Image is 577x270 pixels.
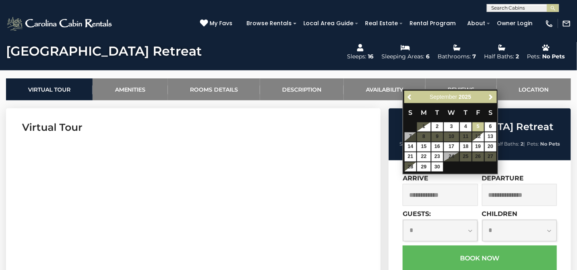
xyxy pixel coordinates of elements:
[407,94,414,100] span: Previous
[361,17,402,30] a: Real Estate
[486,92,496,102] a: Next
[488,109,492,116] span: Saturday
[417,142,431,152] a: 15
[409,109,413,116] span: Sunday
[405,162,416,172] a: 28
[494,139,525,149] li: |
[435,109,439,116] span: Tuesday
[444,142,459,152] a: 17
[417,122,431,132] a: 1
[405,142,416,152] a: 14
[527,141,539,147] span: Pets:
[444,122,459,132] a: 3
[488,94,494,100] span: Next
[482,210,518,218] label: Children
[430,94,457,100] span: September
[463,17,489,30] a: About
[406,17,460,30] a: Rental Program
[405,152,416,162] a: 21
[260,78,343,100] a: Description
[494,141,520,147] span: Half Baths:
[432,162,443,172] a: 30
[448,109,455,116] span: Wednesday
[562,19,571,28] img: mail-regular-white.png
[476,109,480,116] span: Friday
[432,122,443,132] a: 2
[472,142,484,152] a: 19
[403,174,428,182] label: Arrive
[405,92,415,102] a: Previous
[472,132,484,142] a: 12
[168,78,260,100] a: Rooms Details
[426,78,496,100] a: Reviews
[400,139,424,149] li: |
[403,210,431,218] label: Guests:
[421,109,427,116] span: Monday
[6,78,93,100] a: Virtual Tour
[391,122,569,132] h2: [GEOGRAPHIC_DATA] Retreat
[417,162,431,172] a: 29
[482,174,524,182] label: Departure
[521,141,524,147] strong: 2
[459,94,471,100] span: 2025
[432,152,443,162] a: 23
[93,78,167,100] a: Amenities
[299,17,357,30] a: Local Area Guide
[344,78,426,100] a: Availability
[210,19,232,28] span: My Favs
[460,142,472,152] a: 18
[485,132,496,142] a: 13
[22,120,365,134] h3: Virtual Tour
[541,141,560,147] strong: No Pets
[485,142,496,152] a: 20
[493,17,537,30] a: Owner Login
[485,122,496,132] a: 6
[497,78,571,100] a: Location
[464,109,468,116] span: Thursday
[432,142,443,152] a: 16
[460,122,472,132] a: 4
[472,122,484,132] a: 5
[242,17,296,30] a: Browse Rentals
[400,141,416,147] span: Sleeps:
[200,19,234,28] a: My Favs
[417,152,431,162] a: 22
[545,19,554,28] img: phone-regular-white.png
[6,16,114,32] img: White-1-2.png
